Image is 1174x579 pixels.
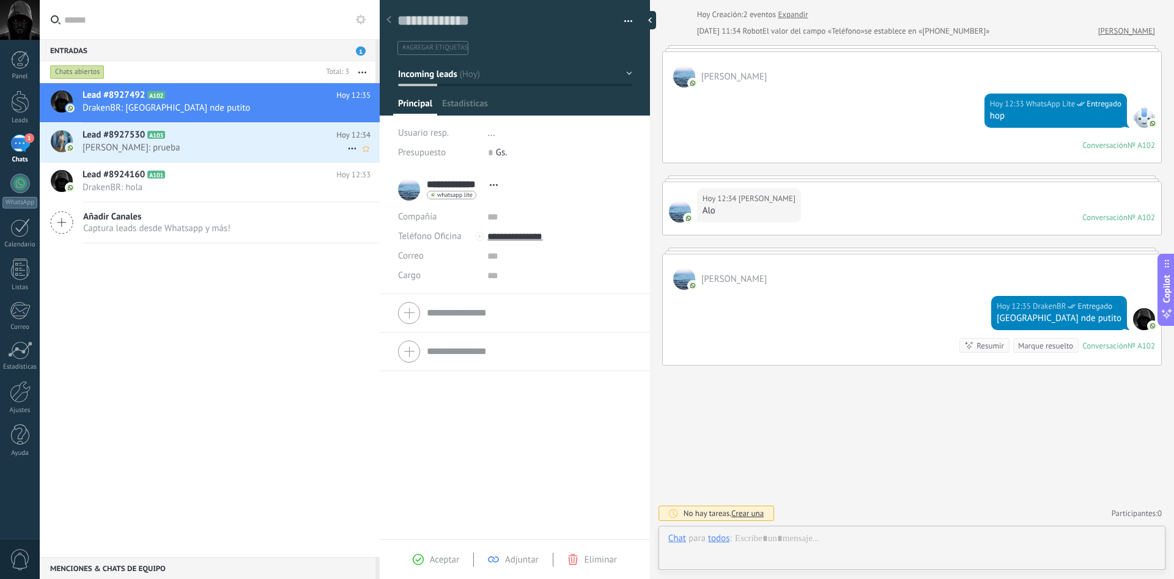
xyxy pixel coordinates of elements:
[2,407,38,415] div: Ajustes
[402,43,468,52] span: #agregar etiquetas
[701,71,767,83] span: Lucas Arregui
[505,554,539,566] span: Adjuntar
[336,89,371,101] span: Hoy 12:35
[398,271,421,280] span: Cargo
[147,131,165,139] span: A103
[1128,212,1155,223] div: № A102
[1133,106,1155,128] span: WhatsApp Lite
[398,147,446,158] span: Presupuesto
[1026,98,1075,110] span: WhatsApp Lite
[1087,98,1121,110] span: Entregado
[398,250,424,262] span: Correo
[684,214,693,223] img: com.amocrm.amocrmwa.svg
[1018,340,1073,352] div: Marque resuelto
[398,266,478,286] div: Cargo
[398,124,479,143] div: Usuario resp.
[1148,322,1157,330] img: com.amocrm.amocrmwa.svg
[997,312,1121,325] div: [GEOGRAPHIC_DATA] nde putito
[2,197,37,208] div: WhatsApp
[398,227,462,246] button: Teléfono Oficina
[24,133,34,143] span: 1
[2,156,38,164] div: Chats
[398,207,478,227] div: Compañía
[2,73,38,81] div: Panel
[731,508,764,518] span: Crear una
[644,11,656,29] div: Ocultar
[83,211,231,223] span: Añadir Canales
[83,223,231,234] span: Captura leads desde Whatsapp y más!
[976,340,1004,352] div: Resumir
[689,281,697,290] img: com.amocrm.amocrmwa.svg
[336,129,371,141] span: Hoy 12:34
[398,98,432,116] span: Principal
[40,123,380,162] a: Lead #8927530 A103 Hoy 12:34 [PERSON_NAME]: prueba
[336,169,371,181] span: Hoy 12:33
[83,142,347,153] span: [PERSON_NAME]: prueba
[40,557,375,579] div: Menciones & Chats de equipo
[322,66,349,78] div: Total: 3
[496,147,508,158] span: Gs.
[778,9,808,21] a: Expandir
[585,554,617,566] span: Eliminar
[398,246,424,266] button: Correo
[1148,119,1157,128] img: com.amocrm.amocrmwa.svg
[1077,300,1112,312] span: Entregado
[729,533,731,545] span: :
[673,268,695,290] span: Lucas Arregui
[743,26,762,36] span: Robot
[703,193,739,205] div: Hoy 12:34
[356,46,366,56] span: 1
[40,163,380,202] a: Lead #8924160 A101 Hoy 12:33 DrakenBR: hola
[1082,212,1128,223] div: Conversación
[83,182,347,193] span: DrakenBR: hola
[50,65,105,79] div: Chats abiertos
[697,9,808,21] div: Creación:
[66,104,75,112] img: com.amocrm.amocrmwa.svg
[83,169,145,181] span: Lead #8924160
[66,144,75,152] img: com.amocrm.amocrmwa.svg
[708,533,729,544] div: todos
[697,9,712,21] div: Hoy
[1161,275,1173,303] span: Copilot
[669,201,691,223] span: Lucas Arregui
[398,127,449,139] span: Usuario resp.
[743,9,775,21] span: 2 eventos
[997,300,1033,312] div: Hoy 12:35
[430,554,459,566] span: Aceptar
[83,89,145,101] span: Lead #8927492
[684,508,764,518] div: No hay tareas.
[437,192,473,198] span: whatsapp lite
[1033,300,1066,312] span: DrakenBR (Oficina de Venta)
[349,61,375,83] button: Más
[1082,341,1128,351] div: Conversación
[398,143,479,163] div: Presupuesto
[703,205,796,217] div: Alo
[488,127,495,139] span: ...
[689,533,706,545] span: para
[442,98,488,116] span: Estadísticas
[697,25,743,37] div: [DATE] 11:34
[1133,308,1155,330] span: DrakenBR
[83,102,347,114] span: DrakenBR: [GEOGRAPHIC_DATA] nde putito
[40,83,380,122] a: Lead #8927492 A102 Hoy 12:35 DrakenBR: [GEOGRAPHIC_DATA] nde putito
[398,230,462,242] span: Teléfono Oficina
[762,25,865,37] span: El valor del campo «Teléfono»
[147,171,165,179] span: A101
[2,241,38,249] div: Calendario
[1157,508,1162,518] span: 0
[701,273,767,285] span: Lucas Arregui
[147,91,165,99] span: A102
[40,39,375,61] div: Entradas
[66,183,75,192] img: com.amocrm.amocrmwa.svg
[990,98,1026,110] div: Hoy 12:33
[1082,140,1128,150] div: Conversación
[1098,25,1155,37] a: [PERSON_NAME]
[2,363,38,371] div: Estadísticas
[1112,508,1162,518] a: Participantes:0
[990,110,1121,122] div: hop
[83,129,145,141] span: Lead #8927530
[689,79,697,87] img: com.amocrm.amocrmwa.svg
[2,117,38,125] div: Leads
[2,323,38,331] div: Correo
[1128,341,1155,351] div: № A102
